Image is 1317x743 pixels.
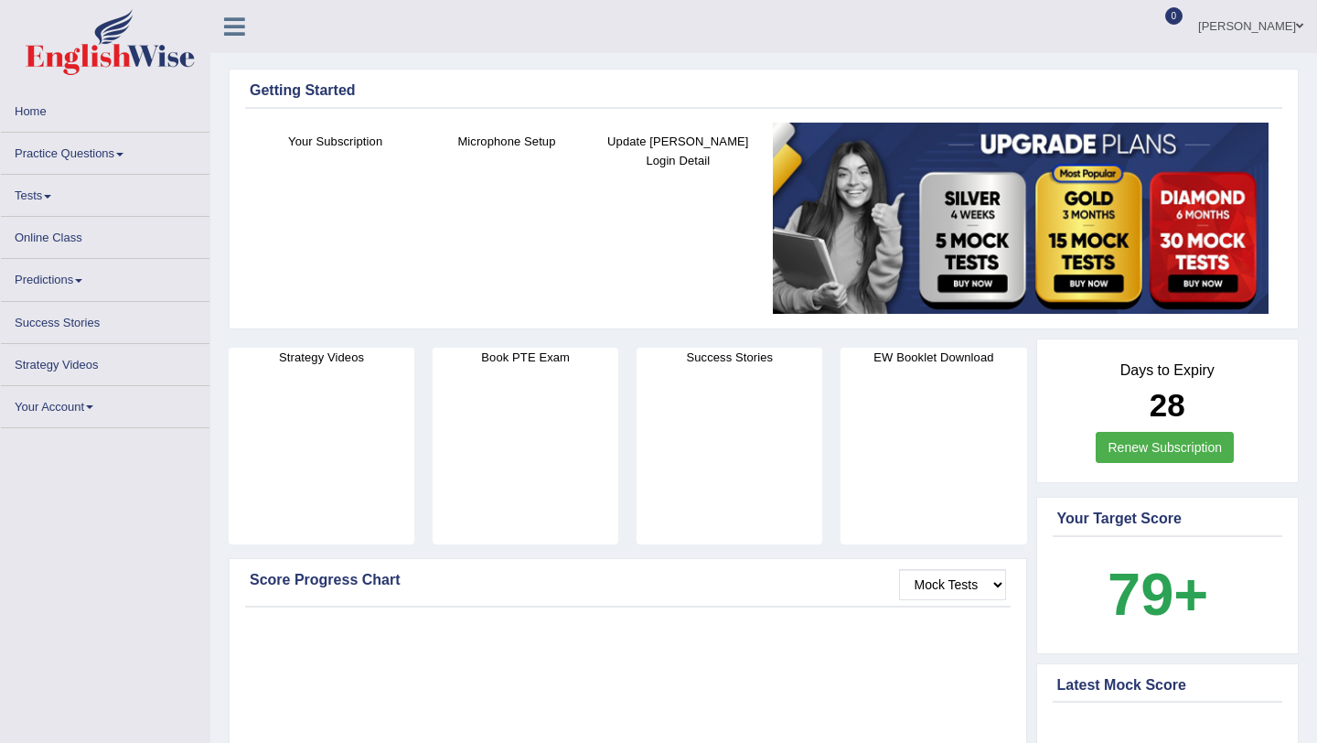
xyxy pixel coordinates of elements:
a: Predictions [1,259,209,295]
a: Strategy Videos [1,344,209,380]
h4: Days to Expiry [1057,362,1279,379]
a: Practice Questions [1,133,209,168]
h4: Strategy Videos [229,348,414,367]
h4: Book PTE Exam [433,348,618,367]
b: 79+ [1108,561,1208,628]
a: Your Account [1,386,209,422]
div: Score Progress Chart [250,569,1006,591]
div: Your Target Score [1057,508,1279,530]
a: Home [1,91,209,126]
span: 0 [1165,7,1183,25]
a: Online Class [1,217,209,253]
h4: EW Booklet Download [841,348,1026,367]
h4: Microphone Setup [430,132,583,151]
b: 28 [1150,387,1185,423]
div: Latest Mock Score [1057,674,1279,696]
img: small5.jpg [773,123,1269,315]
div: Getting Started [250,80,1278,102]
h4: Success Stories [637,348,822,367]
h4: Update [PERSON_NAME] Login Detail [602,132,755,170]
a: Success Stories [1,302,209,338]
a: Renew Subscription [1096,432,1234,463]
a: Tests [1,175,209,210]
h4: Your Subscription [259,132,412,151]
